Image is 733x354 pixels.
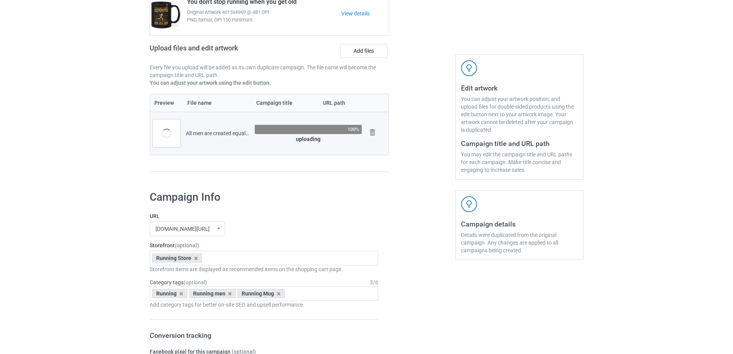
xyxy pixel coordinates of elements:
label: URL [150,212,378,220]
div: All men are created equal - Sixties.png [186,129,249,137]
div: You may edit the campaign title and URL paths for each campaign. Make title concise and engaging ... [461,151,578,174]
h3: Campaign details [461,220,578,228]
th: File name [183,94,252,112]
span: (optional) [175,242,199,248]
div: Running Mug [237,289,285,298]
a: View details [341,10,389,17]
h3: Conversion tracking [150,331,378,340]
span: (optional) [184,279,207,285]
div: uploading [255,135,362,143]
h2: Upload files and edit artwork [150,44,293,58]
div: 3 / 6 [370,279,378,286]
div: Storefront items are displayed as recommended items on the shopping cart page. [150,265,378,273]
h3: Campaign title and URL path [461,139,578,148]
th: Preview [150,94,183,112]
label: Add files [340,44,387,58]
b: You can adjust your artwork using the edit button. [150,80,271,86]
label: Storefront [150,242,378,249]
div: Running men [189,289,236,298]
div: 100% [347,127,359,132]
div: [DOMAIN_NAME][URL] [155,226,210,232]
h1: Campaign Info [150,190,378,204]
span: PNG format, DPI 150 minimum [187,16,341,24]
div: Running Store [152,253,202,263]
img: svg+xml;base64,PD94bWwgdmVyc2lvbj0iMS4wIiBlbmNvZGluZz0iVVRGLTgiPz4KPHN2ZyB3aWR0aD0iMjhweCIgaGVpZ2... [367,127,378,138]
label: Category tags [150,279,207,286]
p: Every file you upload will be added as its own duplicate campaign. The file name will become the ... [150,64,389,79]
img: svg+xml;base64,PD94bWwgdmVyc2lvbj0iMS4wIiBlbmNvZGluZz0iVVRGLTgiPz4KPHN2ZyB3aWR0aD0iNDJweCIgaGVpZ2... [461,60,477,76]
div: Running [152,289,187,298]
span: Original Artwork 4015x4969 @ 481 DPI [187,8,341,16]
div: You can adjust your artwork position, and upload files for double-sided products using the edit b... [461,95,578,134]
th: Campaign title [252,94,319,112]
h3: Edit artwork [461,84,578,92]
img: svg+xml;base64,PD94bWwgdmVyc2lvbj0iMS4wIiBlbmNvZGluZz0iVVRGLTgiPz4KPHN2ZyB3aWR0aD0iNDJweCIgaGVpZ2... [461,196,477,212]
div: Add category tags for better on-site SEO and upsell performance. [150,301,378,309]
div: Details were duplicated from the original campaign. Any changes are applied to all campaigns bein... [461,231,578,254]
th: URL path [319,94,364,112]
